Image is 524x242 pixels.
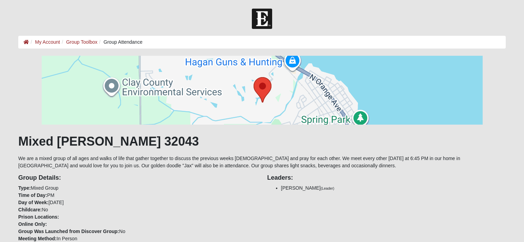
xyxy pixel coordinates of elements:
[18,192,47,198] strong: Time of Day:
[267,174,506,182] h4: Leaders:
[18,185,31,191] strong: Type:
[18,229,119,234] strong: Group Was Launched from Discover Group:
[18,214,59,220] strong: Prison Locations:
[97,39,143,46] li: Group Attendance
[66,39,97,45] a: Group Toolbox
[321,186,335,190] small: (Leader)
[281,185,506,192] li: [PERSON_NAME]
[18,221,47,227] strong: Online Only:
[18,174,257,182] h4: Group Details:
[35,39,60,45] a: My Account
[252,9,272,29] img: Church of Eleven22 Logo
[18,134,506,149] h1: Mixed [PERSON_NAME] 32043
[18,200,49,205] strong: Day of Week:
[18,207,42,212] strong: Childcare:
